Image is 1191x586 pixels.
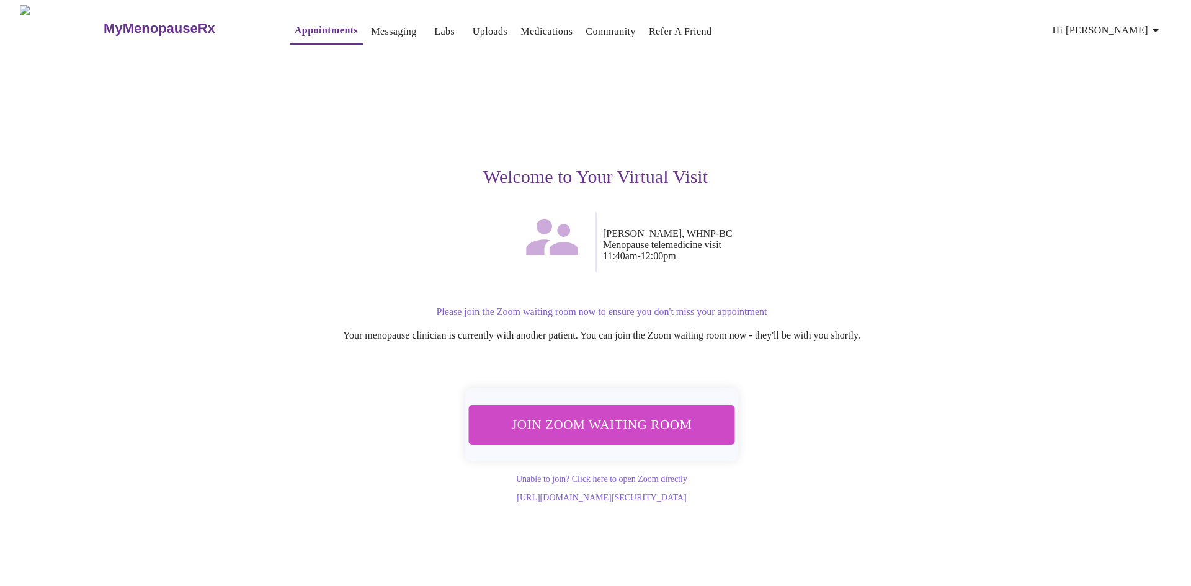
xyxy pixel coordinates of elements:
a: Messaging [371,23,416,40]
a: Labs [434,23,455,40]
p: Your menopause clinician is currently with another patient. You can join the Zoom waiting room no... [226,330,978,341]
a: Uploads [473,23,508,40]
a: Refer a Friend [649,23,712,40]
button: Refer a Friend [644,19,717,44]
a: Appointments [295,22,358,39]
button: Community [581,19,641,44]
a: MyMenopauseRx [102,7,265,50]
button: Messaging [366,19,421,44]
img: MyMenopauseRx Logo [20,5,102,51]
a: Unable to join? Click here to open Zoom directly [516,474,687,484]
a: Community [586,23,636,40]
button: Appointments [290,18,363,45]
span: Hi [PERSON_NAME] [1053,22,1163,39]
button: Medications [515,19,578,44]
p: [PERSON_NAME], WHNP-BC Menopause telemedicine visit 11:40am - 12:00pm [603,228,978,262]
button: Uploads [468,19,513,44]
h3: Welcome to Your Virtual Visit [213,166,978,187]
a: [URL][DOMAIN_NAME][SECURITY_DATA] [517,493,686,502]
h3: MyMenopauseRx [104,20,215,37]
button: Join Zoom Waiting Room [469,405,735,444]
button: Hi [PERSON_NAME] [1048,18,1168,43]
p: Please join the Zoom waiting room now to ensure you don't miss your appointment [226,306,978,317]
button: Labs [425,19,465,44]
span: Join Zoom Waiting Room [485,413,718,436]
a: Medications [520,23,573,40]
